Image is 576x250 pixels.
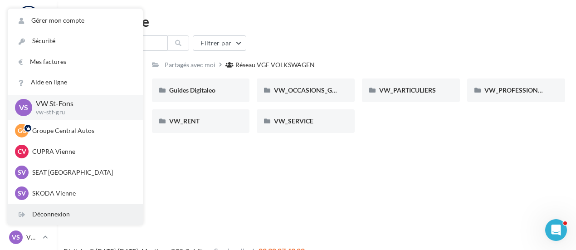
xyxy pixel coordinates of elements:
div: Réseau VGF VOLKSWAGEN [235,60,315,69]
span: VS [19,102,28,113]
span: VW_OCCASIONS_GARANTIES [274,86,363,94]
p: VW St-Fons [26,233,39,242]
p: SEAT [GEOGRAPHIC_DATA] [32,168,132,177]
p: VW St-Fons [36,98,128,109]
span: VW_PROFESSIONNELS [484,86,553,94]
span: Guides Digitaleo [169,86,215,94]
span: GC [18,126,26,135]
span: VW_PARTICULIERS [379,86,436,94]
a: Gérer mon compte [8,10,143,31]
span: SV [18,168,26,177]
span: VS [12,233,20,242]
p: vw-stf-gru [36,108,128,117]
a: Sécurité [8,31,143,51]
span: VW_SERVICE [274,117,313,125]
span: VW_RENT [169,117,200,125]
iframe: Intercom live chat [545,219,567,241]
div: Médiathèque [68,15,565,28]
a: VS VW St-Fons [7,229,49,246]
span: CV [18,147,26,156]
div: Partagés avec moi [165,60,215,69]
button: Filtrer par [193,35,246,51]
p: SKODA Vienne [32,189,132,198]
p: Groupe Central Autos [32,126,132,135]
a: Mes factures [8,52,143,72]
p: CUPRA Vienne [32,147,132,156]
div: Déconnexion [8,204,143,225]
a: Aide en ligne [8,72,143,93]
span: SV [18,189,26,198]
